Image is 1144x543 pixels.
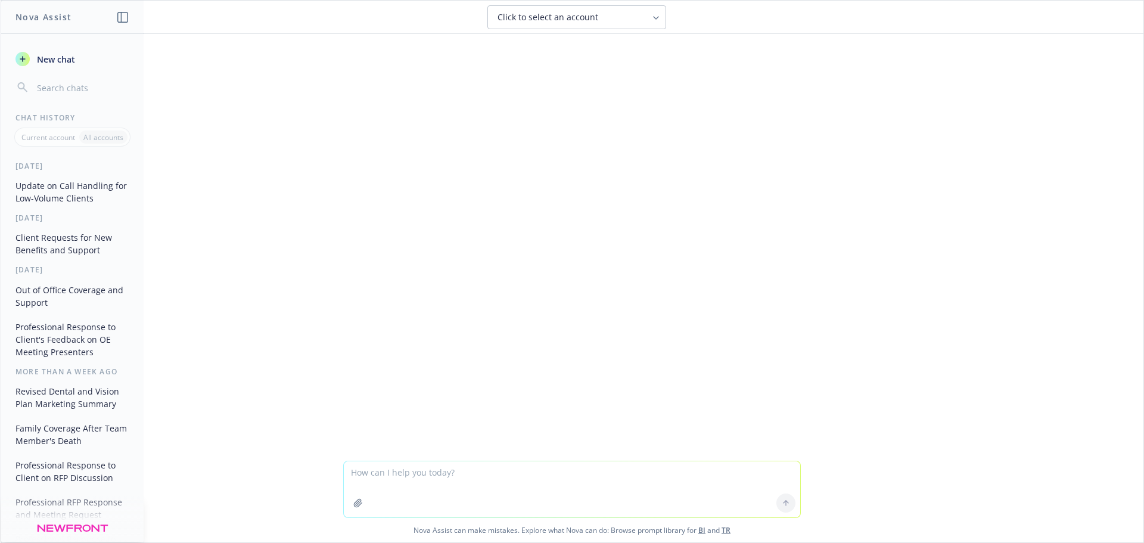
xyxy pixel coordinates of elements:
button: Out of Office Coverage and Support [11,280,134,312]
button: Client Requests for New Benefits and Support [11,228,134,260]
button: Professional Response to Client's Feedback on OE Meeting Presenters [11,317,134,362]
div: [DATE] [1,265,144,275]
button: New chat [11,48,134,70]
div: Chat History [1,113,144,123]
button: Family Coverage After Team Member's Death [11,418,134,451]
button: Update on Call Handling for Low-Volume Clients [11,176,134,208]
button: Professional Response to Client on RFP Discussion [11,455,134,488]
a: BI [698,525,705,535]
span: Nova Assist can make mistakes. Explore what Nova can do: Browse prompt library for and [5,518,1139,542]
input: Search chats [35,79,129,96]
a: TR [722,525,730,535]
button: Click to select an account [487,5,666,29]
div: [DATE] [1,161,144,171]
div: More than a week ago [1,367,144,377]
button: Professional RFP Response and Meeting Request [11,492,134,525]
p: All accounts [83,132,123,142]
span: Click to select an account [498,11,598,23]
button: Revised Dental and Vision Plan Marketing Summary [11,381,134,414]
p: Current account [21,132,75,142]
h1: Nova Assist [15,11,71,23]
div: [DATE] [1,213,144,223]
span: New chat [35,53,75,66]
